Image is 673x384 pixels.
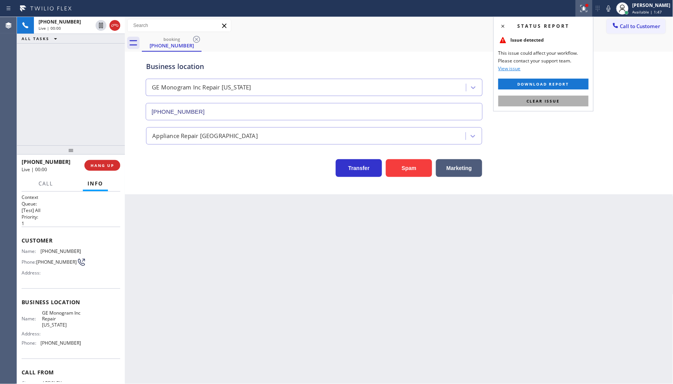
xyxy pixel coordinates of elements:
[36,259,77,265] span: [PHONE_NUMBER]
[143,34,201,51] div: (914) 564-1981
[17,34,65,43] button: ALL TASKS
[128,19,231,32] input: Search
[22,369,120,376] span: Call From
[143,42,201,49] div: [PHONE_NUMBER]
[146,103,483,120] input: Phone Number
[40,340,81,346] span: [PHONE_NUMBER]
[22,207,120,214] p: [Test] All
[22,237,120,244] span: Customer
[22,270,42,276] span: Address:
[22,259,36,265] span: Phone:
[22,220,120,227] p: 1
[22,316,42,322] span: Name:
[607,19,666,34] button: Call to Customer
[87,180,103,187] span: Info
[39,25,61,31] span: Live | 00:00
[109,20,120,31] button: Hang up
[143,36,201,42] div: booking
[633,2,671,8] div: [PERSON_NAME]
[603,3,614,14] button: Mute
[40,248,81,254] span: [PHONE_NUMBER]
[39,180,53,187] span: Call
[633,9,662,15] span: Available | 1:47
[152,131,258,140] div: Appliance Repair [GEOGRAPHIC_DATA]
[22,194,120,200] h1: Context
[34,176,58,191] button: Call
[336,159,382,177] button: Transfer
[22,200,120,207] h2: Queue:
[146,61,482,72] div: Business location
[620,23,661,30] span: Call to Customer
[22,298,120,306] span: Business location
[22,248,40,254] span: Name:
[386,159,432,177] button: Spam
[22,166,47,173] span: Live | 00:00
[22,340,40,346] span: Phone:
[152,83,251,92] div: GE Monogram Inc Repair [US_STATE]
[22,331,42,337] span: Address:
[39,19,81,25] span: [PHONE_NUMBER]
[436,159,482,177] button: Marketing
[22,158,71,165] span: [PHONE_NUMBER]
[91,163,114,168] span: HANG UP
[96,20,106,31] button: Hold Customer
[84,160,120,171] button: HANG UP
[83,176,108,191] button: Info
[42,310,81,328] span: GE Monogram Inc Repair [US_STATE]
[22,214,120,220] h2: Priority:
[22,36,49,41] span: ALL TASKS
